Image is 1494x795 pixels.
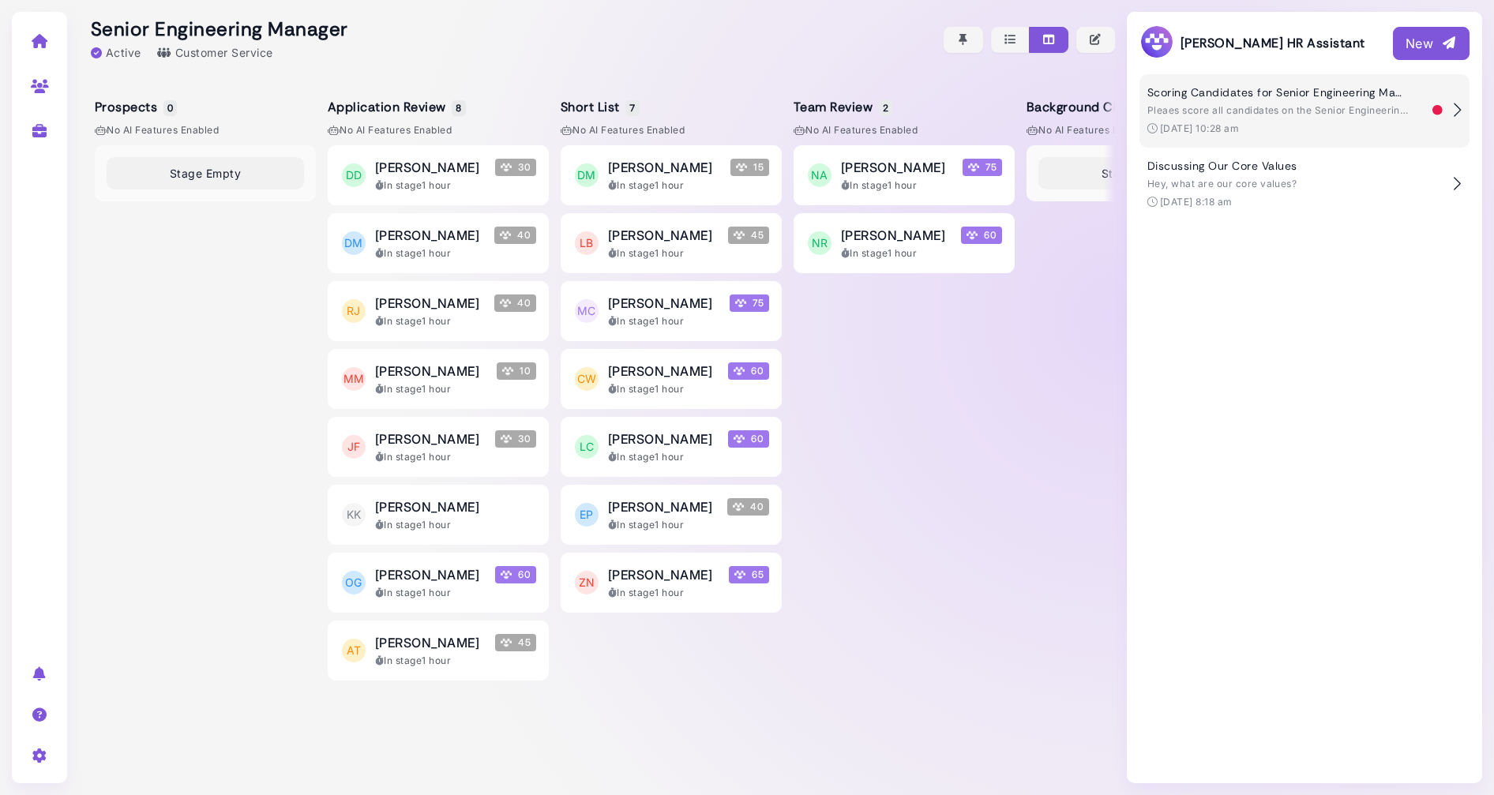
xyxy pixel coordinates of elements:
[91,18,347,41] h2: Senior Engineering Manager
[95,123,219,137] span: No AI Features enabled
[1147,104,1472,116] span: Pleaes score all candidates on the Senior Engineering Manager job.
[328,349,549,409] button: MM [PERSON_NAME] Megan Score 10 In stage1 hour
[561,123,685,137] span: No AI Features enabled
[495,159,536,176] span: 30
[375,565,479,584] span: [PERSON_NAME]
[730,294,769,312] span: 75
[375,178,536,193] div: In stage 1 hour
[608,450,769,464] div: In stage 1 hour
[495,430,536,448] span: 30
[561,213,782,273] button: LB [PERSON_NAME] Megan Score 45 In stage1 hour
[328,123,452,137] span: No AI Features enabled
[163,100,177,116] span: 0
[1147,159,1408,173] h4: Discussing Our Core Values
[728,430,769,448] span: 60
[494,227,536,244] span: 40
[735,298,746,309] img: Megan Score
[328,417,549,477] button: JF [PERSON_NAME] Megan Score 30 In stage1 hour
[608,382,769,396] div: In stage 1 hour
[608,362,712,381] span: [PERSON_NAME]
[501,569,512,580] img: Megan Score
[497,362,536,380] span: 10
[1139,148,1470,221] button: Discussing Our Core Values Hey, what are our core values? [DATE] 8:18 am
[608,246,769,261] div: In stage 1 hour
[375,450,536,464] div: In stage 1 hour
[502,366,513,377] img: Megan Score
[608,178,769,193] div: In stage 1 hour
[879,100,892,116] span: 2
[575,503,599,527] span: EP
[1160,196,1233,208] time: [DATE] 8:18 am
[495,634,536,651] span: 45
[794,145,1015,205] button: NA [PERSON_NAME] Megan Score 75 In stage1 hour
[375,226,479,245] span: [PERSON_NAME]
[727,498,769,516] span: 40
[501,162,512,173] img: Megan Score
[561,553,782,613] button: ZN [PERSON_NAME] Megan Score 65 In stage1 hour
[575,571,599,594] span: ZN
[728,362,769,380] span: 60
[561,145,782,205] button: DM [PERSON_NAME] Megan Score 15 In stage1 hour
[328,553,549,613] button: OG [PERSON_NAME] Megan Score 60 In stage1 hour
[452,100,465,116] span: 8
[794,99,890,114] h5: Team Review
[808,231,831,255] span: NR
[608,497,712,516] span: [PERSON_NAME]
[501,433,512,444] img: Megan Score
[375,518,536,532] div: In stage 1 hour
[1147,178,1297,189] span: Hey, what are our core values?
[342,571,366,594] span: OG
[608,586,769,600] div: In stage 1 hour
[1160,122,1239,134] time: [DATE] 10:28 am
[561,349,782,409] button: CW [PERSON_NAME] Megan Score 60 In stage1 hour
[729,566,769,583] span: 65
[1139,74,1470,148] button: Scoring Candidates for Senior Engineering Manager Role Pleaes score all candidates on the Senior ...
[1027,123,1151,137] span: No AI Features enabled
[1393,27,1470,60] button: New
[730,159,769,176] span: 15
[1027,99,1160,114] h5: Background Check
[328,485,549,545] button: KK [PERSON_NAME] In stage1 hour
[736,162,747,173] img: Megan Score
[328,99,464,114] h5: Application Review
[575,299,599,323] span: MC
[501,637,512,648] img: Megan Score
[342,163,366,187] span: DD
[375,314,536,328] div: In stage 1 hour
[963,159,1002,176] span: 75
[733,501,744,512] img: Megan Score
[375,633,479,652] span: [PERSON_NAME]
[608,294,712,313] span: [PERSON_NAME]
[575,163,599,187] span: DM
[375,294,479,313] span: [PERSON_NAME]
[375,586,536,600] div: In stage 1 hour
[734,230,745,241] img: Megan Score
[728,227,769,244] span: 45
[1139,24,1364,62] h3: [PERSON_NAME] HR Assistant
[561,417,782,477] button: LC [PERSON_NAME] Megan Score 60 In stage1 hour
[342,299,366,323] span: RJ
[328,281,549,341] button: RJ [PERSON_NAME] Megan Score 40 In stage1 hour
[575,231,599,255] span: LB
[794,123,918,137] span: No AI Features enabled
[575,435,599,459] span: LC
[328,621,549,681] button: AT [PERSON_NAME] Megan Score 45 In stage1 hour
[375,654,536,668] div: In stage 1 hour
[500,230,511,241] img: Megan Score
[342,503,366,527] span: KK
[575,367,599,391] span: CW
[608,226,712,245] span: [PERSON_NAME]
[1102,165,1173,182] span: Stage Empty
[841,158,945,177] span: [PERSON_NAME]
[841,246,1002,261] div: In stage 1 hour
[561,485,782,545] button: EP [PERSON_NAME] Megan Score 40 In stage1 hour
[961,227,1002,244] span: 60
[608,518,769,532] div: In stage 1 hour
[328,213,549,273] button: DM [PERSON_NAME] Megan Score 40 In stage1 hour
[95,99,175,114] h5: Prospects
[608,429,712,448] span: [PERSON_NAME]
[495,566,536,583] span: 60
[734,366,745,377] img: Megan Score
[328,145,549,205] button: DD [PERSON_NAME] Megan Score 30 In stage1 hour
[734,569,745,580] img: Megan Score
